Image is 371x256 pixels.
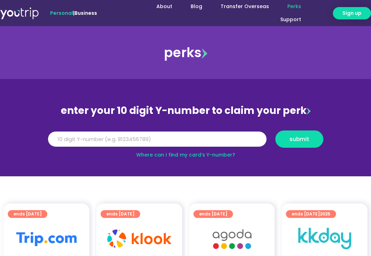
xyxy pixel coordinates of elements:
span: | [50,10,97,17]
span: ends [DATE] [106,210,134,218]
a: Business [74,10,97,17]
div: enter your 10 digit Y-number to claim your perk [44,102,327,120]
form: Y Number [48,130,323,153]
span: ends [DATE] [199,210,227,218]
button: submit [275,130,323,148]
span: ends [DATE] [292,210,330,218]
input: 10 digit Y-number (e.g. 8123456789) [48,132,267,147]
a: Where can I find my card’s Y-number? [136,151,235,158]
span: Sign up [342,10,361,17]
a: Sign up [333,7,371,19]
a: Support [271,13,310,26]
a: ends [DATE] [101,210,140,218]
span: submit [289,136,309,142]
a: ends [DATE] [193,210,233,218]
span: ends [DATE] [13,210,42,218]
a: ends [DATE] [8,210,47,218]
a: ends [DATE]2025 [286,210,336,218]
span: Personal [50,10,73,17]
span: 2025 [320,211,330,217]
